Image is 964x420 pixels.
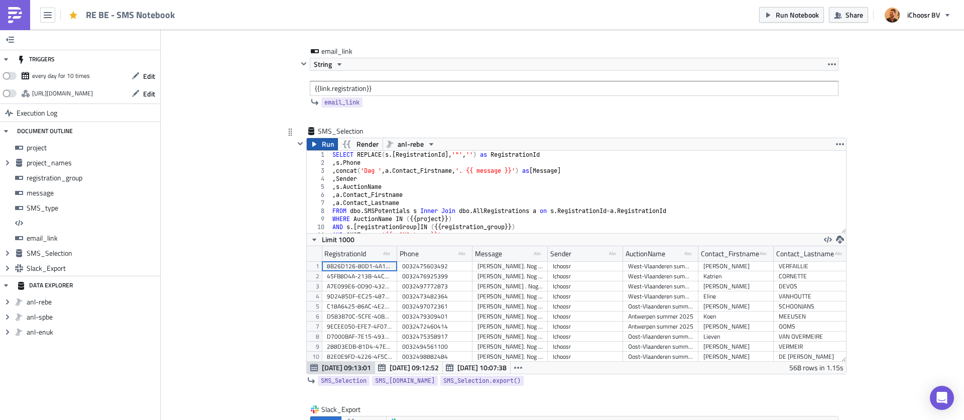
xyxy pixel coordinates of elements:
div: [PERSON_NAME] [703,342,769,352]
div: 9D2485DF-EC25-4874-AB7D-069F3EA68D08 [327,291,392,301]
img: PushMetrics [7,7,23,23]
button: [DATE] 09:13:01 [307,362,375,374]
div: 7 [307,199,331,207]
a: SMS_Selection [318,376,370,386]
div: 10 [307,223,331,231]
button: Hide content [294,138,306,150]
div: [PERSON_NAME]. Nog meer genieten van je eigen zonne-energie? Laatste kans! Bekijk je voorstel voo... [477,261,543,271]
div: Koen [703,311,769,322]
div: 5 [307,183,331,191]
div: Phone [400,246,419,261]
div: Ichoosr [553,291,618,301]
body: Rich Text Area. Press ALT-0 for help. [4,4,524,31]
h2: Message [4,9,524,21]
body: Rich Text Area. Press ALT-0 for help. [4,9,524,21]
span: Run Notebook [776,10,819,20]
button: iChoosr BV [879,4,956,26]
div: C18A6425-86AC-4E25-A73F-012076CD1748 [327,301,392,311]
div: 3 [307,167,331,175]
span: anl-rebe [27,297,158,306]
div: Ichoosr [553,311,618,322]
div: [PERSON_NAME]. Nog meer genieten van je eigen zonne-energie? Laatste kans! Bekijk je voorstel voo... [477,271,543,281]
div: DEVOS [779,281,844,291]
div: D583B70C-5CFE-40B2-B368-01F143D3C308 [327,311,392,322]
div: West-Vlaanderen summer 2025 [628,281,693,291]
div: D7000BAF-7E15-493C-8667-030230D0BFFD [327,332,392,342]
div: [PERSON_NAME]. Nog meer genieten van je eigen zonne-energie? Laatste kans! Bekijk je voorstel voo... [477,301,543,311]
p: Adjust the parameters for your SMS selection, once they have all been filled in you can press the... [4,4,524,20]
span: anl-rebe [398,138,424,150]
div: 0032475358917 [402,332,467,342]
span: Slack_Export [27,264,158,273]
p: Select the type of SMS you want to send out. [4,4,524,12]
span: [DATE] 09:13:01 [322,362,371,373]
div: [PERSON_NAME] [703,352,769,362]
h1: Parameters for SMS selection [4,10,524,26]
a: email_link [321,97,363,108]
button: anl-rebe [383,138,439,150]
div: Message [475,246,502,261]
span: Execution Log [17,104,57,122]
div: 11 [307,231,331,239]
p: Enter the group/groups you want to select, if you want to select multiple groups separate the num... [4,4,524,12]
div: Sender [550,246,571,261]
p: Example message final SMS: Nog meer genieten van je eigen zonne-energie? Laatste kans! Bekijk je ... [4,4,524,20]
span: SMS_Selection [27,249,158,258]
body: Rich Text Area. Press ALT-0 for help. [4,4,524,12]
div: 288D3EDB-81D4-47E7-8C24-031E4C7E8865 [327,342,392,352]
div: 0032473482364 [402,291,467,301]
span: [DATE] 10:07:38 [457,362,507,373]
div: [PERSON_NAME]. Nog meer genieten van je eigen zonne-energie? Laatste kans! Bekijk je voorstel voo... [477,322,543,332]
span: email_link [27,234,158,243]
div: VERFAILLIE [779,261,844,271]
div: Ichoosr [553,281,618,291]
body: Rich Text Area. Press ALT-0 for help. [4,4,524,20]
div: VERMEIR [779,342,844,352]
div: DATA EXPLORER [17,276,73,294]
span: Edit [143,88,155,99]
div: [PERSON_NAME]. Nog meer genieten van je eigen zonne-energie? Laatste kans! Bekijk je voorstel voo... [477,352,543,362]
div: Lieven [703,332,769,342]
h2: SMS Type [4,9,524,21]
p: REBE: {{ SMS_type }} SMS data export for group {{ registration_group }} in the {{ project }} auct... [4,4,503,12]
div: DOCUMENT OUTLINE [17,122,73,140]
span: anl-spbe [27,312,158,322]
div: 0032494561100 [402,342,467,352]
div: AuctionName [626,246,665,261]
span: email_link [324,97,359,108]
span: Share [846,10,863,20]
span: project_names [27,158,158,167]
span: Slack_Export [321,404,361,414]
div: 9 [307,215,331,223]
div: 568 rows in 1.15s [789,362,843,374]
button: String [310,58,347,70]
div: [PERSON_NAME]. Nog meer genieten van je eigen zonne-energie? Laatste kans! Bekijk je voorstel voo... [477,291,543,301]
div: 0032475603492 [402,261,467,271]
span: RE BE - SMS Notebook [86,9,176,21]
div: Antwerpen summer 2025 [628,311,693,322]
div: RegistrationId [324,246,366,261]
div: Ichoosr [553,271,618,281]
a: SMS_[DOMAIN_NAME] [372,376,438,386]
div: Antwerpen summer 2025 [628,322,693,332]
span: iChoosr BV [907,10,940,20]
a: SMS_Selection.export() [440,376,524,386]
div: [PERSON_NAME] [703,301,769,311]
span: SMS_Selection [321,376,367,386]
div: Ichoosr [553,332,618,342]
div: Ichoosr [553,261,618,271]
body: Rich Text Area. Press ALT-0 for help. [4,4,503,34]
div: 2 [307,159,331,167]
div: [PERSON_NAME] . Nog meer genieten van je eigen zonne-energie? Laatste kans! Bekijk je voorstel vo... [477,281,543,291]
button: Edit [127,86,160,101]
div: Contact_Firstname [701,246,759,261]
div: [PERSON_NAME] [703,261,769,271]
div: Ichoosr [553,342,618,352]
div: [PERSON_NAME]. Nog meer genieten van je eigen zonne-energie? Laatste kans! Bekijk je voorstel voo... [477,311,543,322]
div: [PERSON_NAME] [703,322,769,332]
p: Example message deposit SMS: Je eigen thuisbatterij? Betaal voor het einde van deze week je waarb... [4,4,524,20]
